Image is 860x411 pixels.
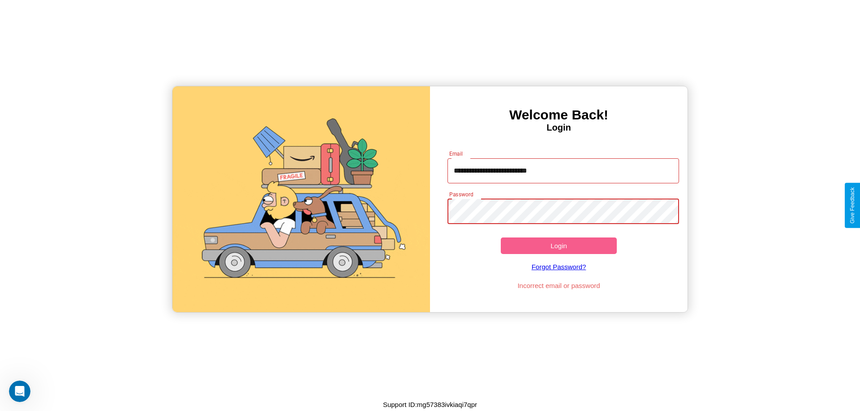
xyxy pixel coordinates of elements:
[443,254,675,280] a: Forgot Password?
[430,107,688,123] h3: Welcome Back!
[449,150,463,157] label: Email
[9,381,30,402] iframe: Intercom live chat
[383,398,477,411] p: Support ID: mg57383ivkiaqi7qpr
[501,237,617,254] button: Login
[172,86,430,312] img: gif
[430,123,688,133] h4: Login
[443,280,675,292] p: Incorrect email or password
[449,191,473,198] label: Password
[849,187,856,224] div: Give Feedback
